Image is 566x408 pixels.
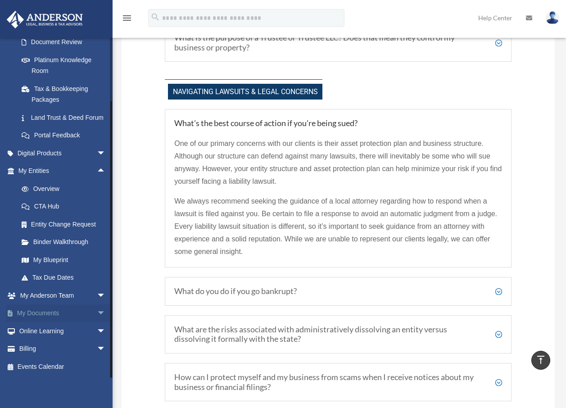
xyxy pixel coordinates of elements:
[13,269,119,287] a: Tax Due Dates
[13,180,119,198] a: Overview
[13,80,119,109] a: Tax & Bookkeeping Packages
[174,325,502,344] h5: What are the risks associated with administratively dissolving an entity versus dissolving it for...
[546,11,559,24] img: User Pic
[6,340,119,358] a: Billingarrow_drop_down
[13,251,119,269] a: My Blueprint
[13,215,119,233] a: Entity Change Request
[97,144,115,163] span: arrow_drop_down
[97,304,115,323] span: arrow_drop_down
[122,16,132,23] a: menu
[6,144,119,162] a: Digital Productsarrow_drop_down
[174,33,502,52] h5: What is the purpose of a Trustee or Trustee LLC? Does that mean they control my business or prope...
[174,197,497,255] span: We always recommend seeking the guidance of a local attorney regarding how to respond when a laws...
[6,358,119,376] a: Events Calendar
[4,11,86,28] img: Anderson Advisors Platinum Portal
[13,51,119,80] a: Platinum Knowledge Room
[174,140,502,185] span: One of our primary concerns with our clients is their asset protection plan and business structur...
[168,84,322,100] span: Navigating Lawsuits & Legal Concerns
[150,12,160,22] i: search
[6,322,119,340] a: Online Learningarrow_drop_down
[13,33,119,51] a: Document Review
[97,340,115,358] span: arrow_drop_down
[535,354,546,365] i: vertical_align_top
[122,13,132,23] i: menu
[13,198,119,216] a: CTA Hub
[13,233,119,251] a: Binder Walkthrough
[13,109,119,127] a: Land Trust & Deed Forum
[6,162,119,180] a: My Entitiesarrow_drop_up
[13,127,119,145] a: Portal Feedback
[174,372,502,392] h5: How can I protect myself and my business from scams when I receive notices about my business or f...
[97,162,115,181] span: arrow_drop_up
[6,286,119,304] a: My Anderson Teamarrow_drop_down
[531,351,550,370] a: vertical_align_top
[174,286,502,296] h5: What do you do if you go bankrupt?
[174,118,502,128] h5: What’s the best course of action if you’re being sued?
[97,322,115,340] span: arrow_drop_down
[97,286,115,305] span: arrow_drop_down
[6,304,119,322] a: My Documentsarrow_drop_down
